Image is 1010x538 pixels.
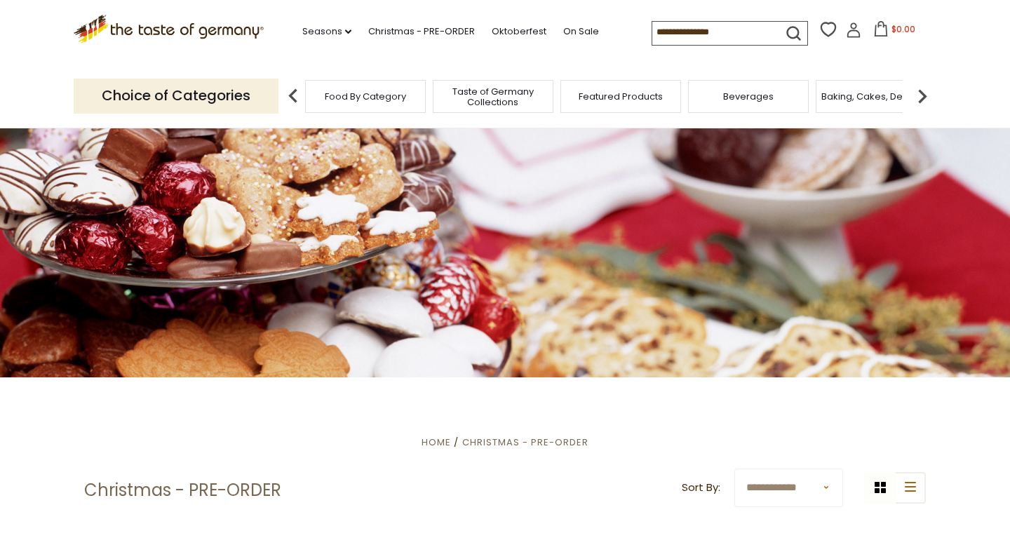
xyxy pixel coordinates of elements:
[368,24,475,39] a: Christmas - PRE-ORDER
[422,436,451,449] a: Home
[462,436,588,449] a: Christmas - PRE-ORDER
[84,480,281,501] h1: Christmas - PRE-ORDER
[325,91,406,102] a: Food By Category
[492,24,546,39] a: Oktoberfest
[279,82,307,110] img: previous arrow
[302,24,351,39] a: Seasons
[563,24,599,39] a: On Sale
[908,82,936,110] img: next arrow
[864,21,924,42] button: $0.00
[891,23,915,35] span: $0.00
[437,86,549,107] a: Taste of Germany Collections
[821,91,930,102] a: Baking, Cakes, Desserts
[74,79,278,113] p: Choice of Categories
[723,91,774,102] a: Beverages
[579,91,663,102] a: Featured Products
[682,479,720,497] label: Sort By:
